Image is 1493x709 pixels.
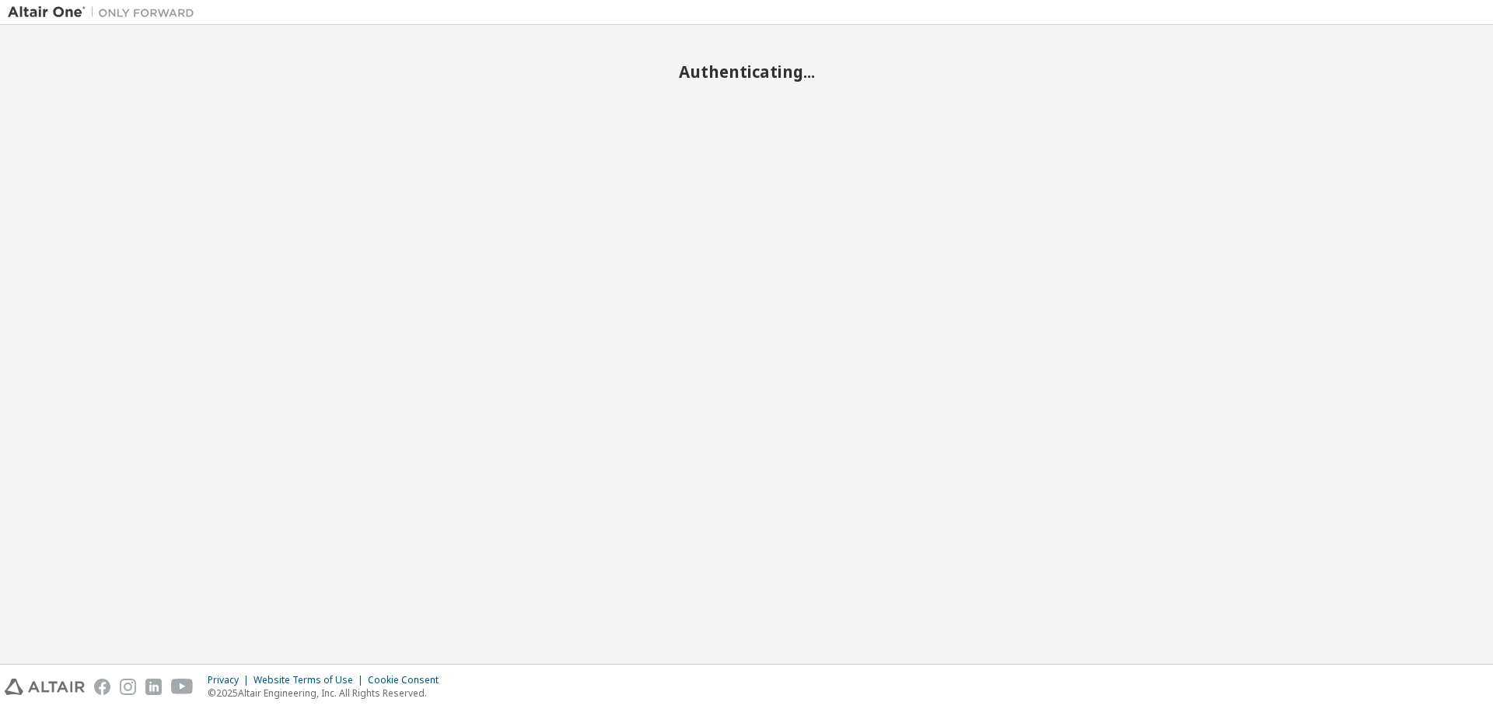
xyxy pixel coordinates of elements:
div: Cookie Consent [368,674,448,686]
img: youtube.svg [171,679,194,695]
img: Altair One [8,5,202,20]
img: instagram.svg [120,679,136,695]
img: altair_logo.svg [5,679,85,695]
div: Privacy [208,674,253,686]
img: facebook.svg [94,679,110,695]
img: linkedin.svg [145,679,162,695]
p: © 2025 Altair Engineering, Inc. All Rights Reserved. [208,686,448,700]
h2: Authenticating... [8,61,1485,82]
div: Website Terms of Use [253,674,368,686]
